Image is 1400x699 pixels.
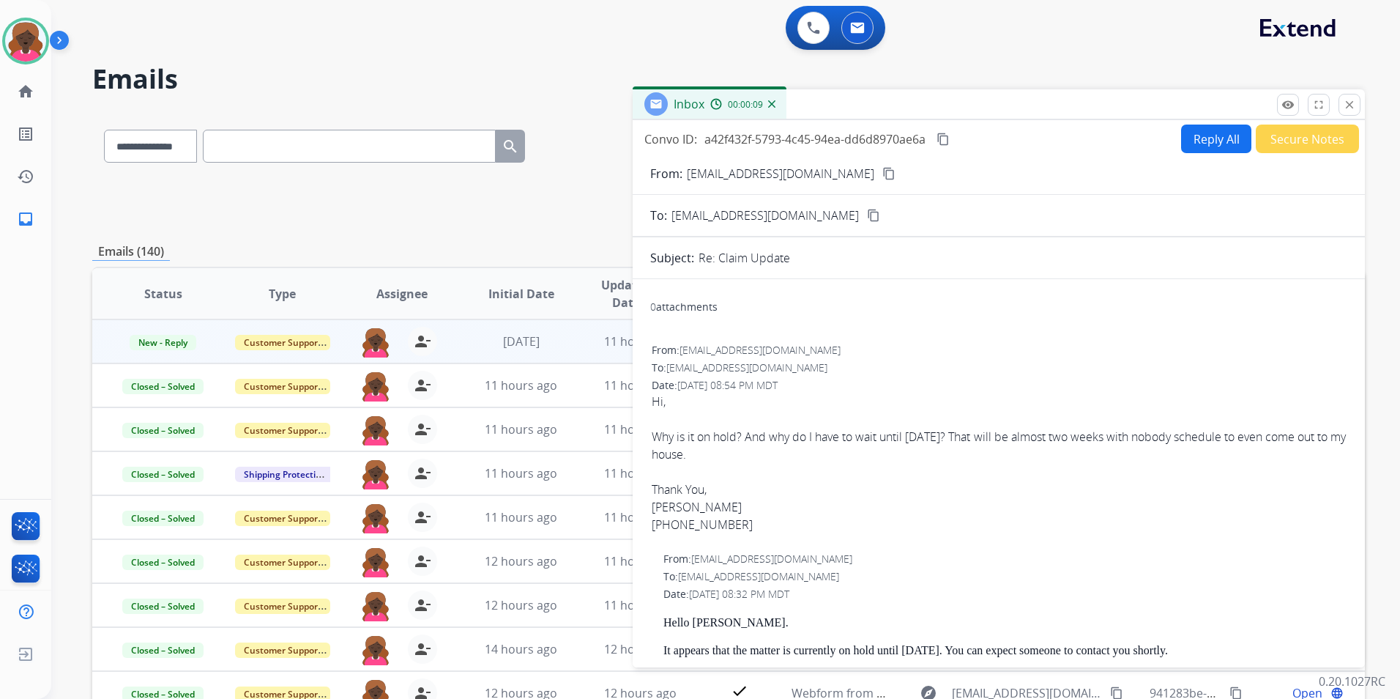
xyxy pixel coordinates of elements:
span: 11 hours ago [604,509,677,525]
mat-icon: close [1343,98,1356,111]
span: [DATE] 08:32 PM MDT [689,587,789,601]
span: Customer Support [235,643,330,658]
span: 11 hours ago [604,597,677,613]
mat-icon: content_copy [882,167,896,180]
p: From: [650,165,682,182]
span: 00:00:09 [728,99,763,111]
div: To: [652,360,1346,375]
span: Customer Support [235,511,330,526]
span: Closed – Solved [122,423,204,438]
span: Status [144,285,182,303]
button: Reply All [1181,125,1251,153]
p: Hello [PERSON_NAME]. [663,616,1346,629]
img: agent-avatar [361,327,390,358]
div: [PERSON_NAME] [652,498,1346,516]
p: 0.20.1027RC [1319,673,1385,690]
p: Subject: [650,249,694,267]
span: [EMAIL_ADDRESS][DOMAIN_NAME] [678,569,839,583]
span: Hi, [652,393,1346,533]
span: 11 hours ago [604,553,677,569]
mat-icon: person_remove [414,465,431,482]
span: Customer Support [235,379,330,394]
img: agent-avatar [361,547,390,577]
img: agent-avatar [361,415,390,445]
mat-icon: home [17,83,34,100]
span: Closed – Solved [122,379,204,394]
mat-icon: content_copy [937,133,950,146]
span: 11 hours ago [604,465,677,481]
div: From: [652,343,1346,358]
span: Closed – Solved [122,599,204,614]
mat-icon: content_copy [867,209,880,222]
span: Shipping Protection [235,467,335,482]
button: Secure Notes [1256,125,1359,153]
span: Inbox [674,96,704,112]
span: New - Reply [130,335,196,350]
span: Customer Support [235,335,330,350]
mat-icon: history [17,168,34,185]
span: Type [269,285,296,303]
img: agent-avatar [361,371,390,402]
mat-icon: person_remove [414,552,431,570]
span: Updated Date [593,276,659,311]
h2: Emails [92,64,1365,94]
span: 14 hours ago [485,641,557,657]
img: agent-avatar [361,635,390,665]
span: 11 hours ago [604,377,677,393]
span: [EMAIL_ADDRESS][DOMAIN_NAME] [671,207,859,224]
img: agent-avatar [361,459,390,489]
mat-icon: person_remove [414,508,431,526]
p: Emails (140) [92,243,170,261]
span: Customer Support [235,599,330,614]
span: [EMAIL_ADDRESS][DOMAIN_NAME] [679,343,841,357]
p: Convo ID: [644,130,697,148]
span: a42f432f-5793-4c45-94ea-dd6d8970ae6a [704,131,926,147]
span: [DATE] [503,333,540,349]
p: To: [650,207,667,224]
p: Re: Claim Update [699,249,790,267]
div: From: [663,552,1346,566]
span: 12 hours ago [604,641,677,657]
span: Customer Support [235,423,330,438]
div: Why is it on hold? And why do I have to wait until [DATE]? That will be almost two weeks with nob... [652,428,1346,463]
p: [EMAIL_ADDRESS][DOMAIN_NAME] [687,165,874,182]
span: 11 hours ago [485,465,557,481]
span: [EMAIL_ADDRESS][DOMAIN_NAME] [666,360,827,374]
span: Initial Date [488,285,554,303]
div: Thank You, [652,481,1346,533]
div: Date: [652,378,1346,393]
mat-icon: remove_red_eye [1281,98,1295,111]
span: Closed – Solved [122,511,204,526]
mat-icon: inbox [17,210,34,228]
span: Closed – Solved [122,467,204,482]
img: avatar [5,21,46,62]
span: 12 hours ago [485,597,557,613]
mat-icon: person_remove [414,596,431,614]
div: [PHONE_NUMBER] [652,516,1346,533]
div: attachments [650,300,718,314]
mat-icon: list_alt [17,125,34,143]
span: 11 hours ago [485,421,557,437]
span: 0 [650,300,656,314]
span: 11 hours ago [485,377,557,393]
div: To: [663,569,1346,584]
span: Closed – Solved [122,555,204,570]
mat-icon: fullscreen [1312,98,1325,111]
img: agent-avatar [361,503,390,533]
mat-icon: person_remove [414,421,431,438]
img: agent-avatar [361,591,390,621]
mat-icon: search [502,138,519,155]
span: Assignee [376,285,428,303]
div: Date: [663,587,1346,602]
mat-icon: person_remove [414,333,431,350]
p: It appears that the matter is currently on hold until [DATE]. You can expect someone to contact y... [663,644,1346,657]
span: 11 hours ago [604,333,677,349]
span: 11 hours ago [604,421,677,437]
span: [DATE] 08:54 PM MDT [677,378,778,392]
span: Customer Support [235,555,330,570]
span: 12 hours ago [485,553,557,569]
span: Closed – Solved [122,643,204,658]
mat-icon: person_remove [414,377,431,394]
span: 11 hours ago [485,509,557,525]
mat-icon: person_remove [414,640,431,658]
